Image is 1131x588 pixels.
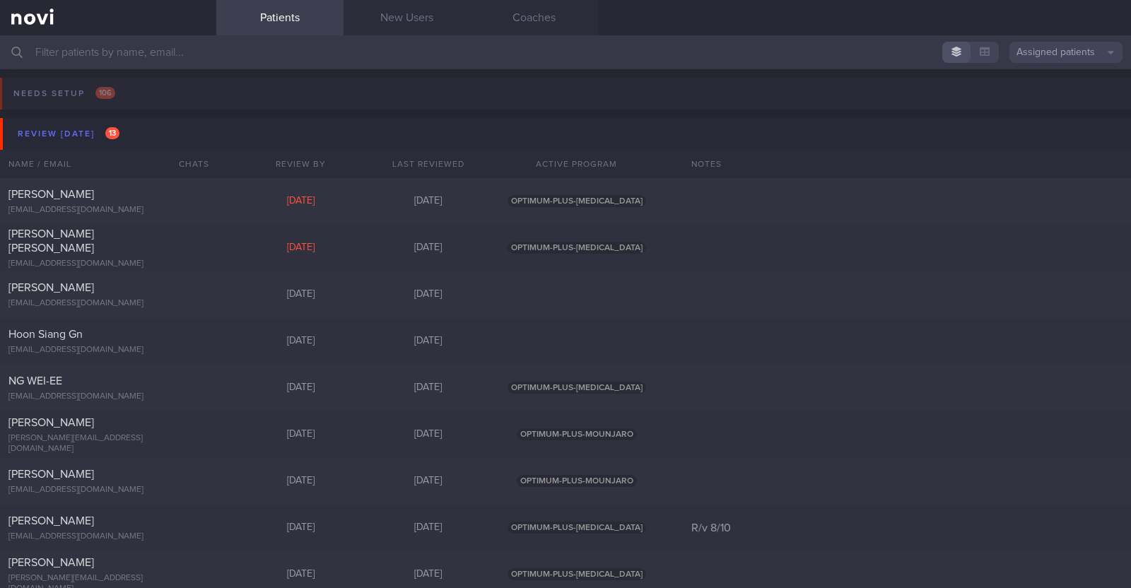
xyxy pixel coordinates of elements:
div: [DATE] [238,242,365,254]
div: Chats [160,150,216,178]
div: Active Program [492,150,662,178]
div: Notes [683,150,1131,178]
div: [DATE] [238,382,365,394]
div: [DATE] [238,195,365,208]
span: OPTIMUM-PLUS-[MEDICAL_DATA] [508,382,646,394]
span: OPTIMUM-PLUS-MOUNJARO [517,475,637,487]
div: [DATE] [365,288,492,301]
div: R/v 8/10 [683,521,1131,535]
span: [PERSON_NAME] [8,417,94,428]
span: [PERSON_NAME] [8,282,94,293]
div: [EMAIL_ADDRESS][DOMAIN_NAME] [8,205,208,216]
div: [DATE] [365,428,492,441]
div: Review [DATE] [14,124,123,143]
span: [PERSON_NAME] [8,189,94,200]
span: NG WEI-EE [8,375,62,387]
span: 13 [105,127,119,139]
div: Review By [238,150,365,178]
div: [DATE] [365,522,492,534]
button: Assigned patients [1009,42,1123,63]
span: [PERSON_NAME] [8,515,94,527]
div: [DATE] [238,568,365,581]
div: [DATE] [238,288,365,301]
div: [DATE] [365,242,492,254]
span: Hoon Siang Gn [8,329,83,340]
div: [DATE] [238,475,365,488]
div: [DATE] [238,428,365,441]
span: [PERSON_NAME] [PERSON_NAME] [8,228,94,254]
span: [PERSON_NAME] [8,469,94,480]
span: 106 [95,87,115,99]
div: [DATE] [365,475,492,488]
div: Last Reviewed [365,150,492,178]
div: [DATE] [365,195,492,208]
div: [EMAIL_ADDRESS][DOMAIN_NAME] [8,298,208,309]
span: OPTIMUM-PLUS-MOUNJARO [517,428,637,440]
div: [DATE] [238,522,365,534]
div: Needs setup [10,84,119,103]
div: [EMAIL_ADDRESS][DOMAIN_NAME] [8,531,208,542]
span: [PERSON_NAME] [8,557,94,568]
div: [DATE] [365,335,492,348]
div: [EMAIL_ADDRESS][DOMAIN_NAME] [8,485,208,495]
span: OPTIMUM-PLUS-[MEDICAL_DATA] [508,195,646,207]
div: [EMAIL_ADDRESS][DOMAIN_NAME] [8,259,208,269]
span: OPTIMUM-PLUS-[MEDICAL_DATA] [508,242,646,254]
span: OPTIMUM-PLUS-[MEDICAL_DATA] [508,522,646,534]
span: OPTIMUM-PLUS-[MEDICAL_DATA] [508,568,646,580]
div: [PERSON_NAME][EMAIL_ADDRESS][DOMAIN_NAME] [8,433,208,454]
div: [EMAIL_ADDRESS][DOMAIN_NAME] [8,345,208,355]
div: [DATE] [238,335,365,348]
div: [DATE] [365,382,492,394]
div: [DATE] [365,568,492,581]
div: [EMAIL_ADDRESS][DOMAIN_NAME] [8,392,208,402]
